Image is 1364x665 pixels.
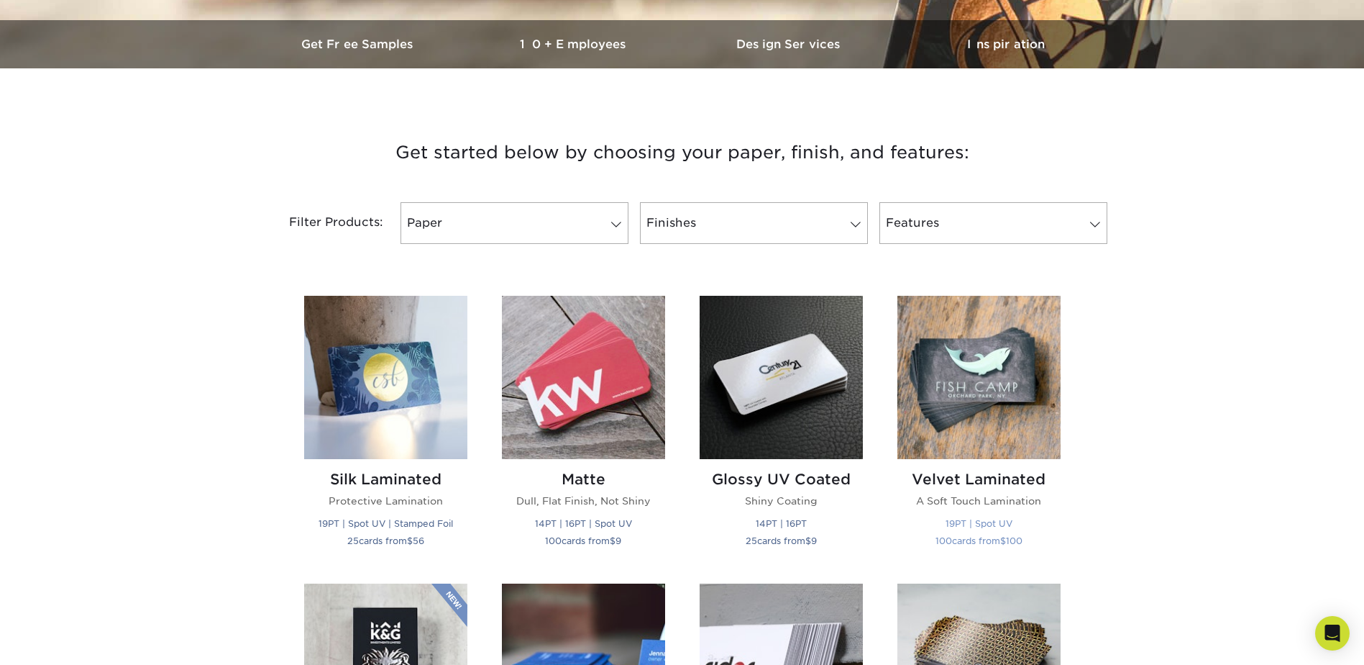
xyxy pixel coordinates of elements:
[746,535,817,546] small: cards from
[898,20,1114,68] a: Inspiration
[700,296,863,566] a: Glossy UV Coated Business Cards Glossy UV Coated Shiny Coating 14PT | 16PT 25cards from$9
[615,535,621,546] span: 9
[400,202,628,244] a: Paper
[1006,535,1022,546] span: 100
[413,535,424,546] span: 56
[467,20,682,68] a: 10+ Employees
[535,518,632,529] small: 14PT | 16PT | Spot UV
[897,471,1061,488] h2: Velvet Laminated
[640,202,868,244] a: Finishes
[897,296,1061,566] a: Velvet Laminated Business Cards Velvet Laminated A Soft Touch Lamination 19PT | Spot UV 100cards ...
[610,535,615,546] span: $
[502,296,665,459] img: Matte Business Cards
[700,494,863,508] p: Shiny Coating
[431,584,467,627] img: New Product
[700,296,863,459] img: Glossy UV Coated Business Cards
[502,494,665,508] p: Dull, Flat Finish, Not Shiny
[805,535,811,546] span: $
[467,37,682,51] h3: 10+ Employees
[304,471,467,488] h2: Silk Laminated
[502,296,665,566] a: Matte Business Cards Matte Dull, Flat Finish, Not Shiny 14PT | 16PT | Spot UV 100cards from$9
[897,296,1061,459] img: Velvet Laminated Business Cards
[304,296,467,566] a: Silk Laminated Business Cards Silk Laminated Protective Lamination 19PT | Spot UV | Stamped Foil ...
[1315,616,1350,651] div: Open Intercom Messenger
[811,535,817,546] span: 9
[347,535,424,546] small: cards from
[898,37,1114,51] h3: Inspiration
[407,535,413,546] span: $
[545,535,621,546] small: cards from
[502,471,665,488] h2: Matte
[746,535,757,546] span: 25
[1000,535,1006,546] span: $
[347,535,359,546] span: 25
[251,37,467,51] h3: Get Free Samples
[545,535,562,546] span: 100
[946,518,1012,529] small: 19PT | Spot UV
[319,518,453,529] small: 19PT | Spot UV | Stamped Foil
[935,535,1022,546] small: cards from
[251,20,467,68] a: Get Free Samples
[251,202,395,244] div: Filter Products:
[262,120,1103,185] h3: Get started below by choosing your paper, finish, and features:
[935,535,952,546] span: 100
[304,494,467,508] p: Protective Lamination
[682,37,898,51] h3: Design Services
[700,471,863,488] h2: Glossy UV Coated
[304,296,467,459] img: Silk Laminated Business Cards
[756,518,807,529] small: 14PT | 16PT
[897,494,1061,508] p: A Soft Touch Lamination
[879,202,1107,244] a: Features
[682,20,898,68] a: Design Services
